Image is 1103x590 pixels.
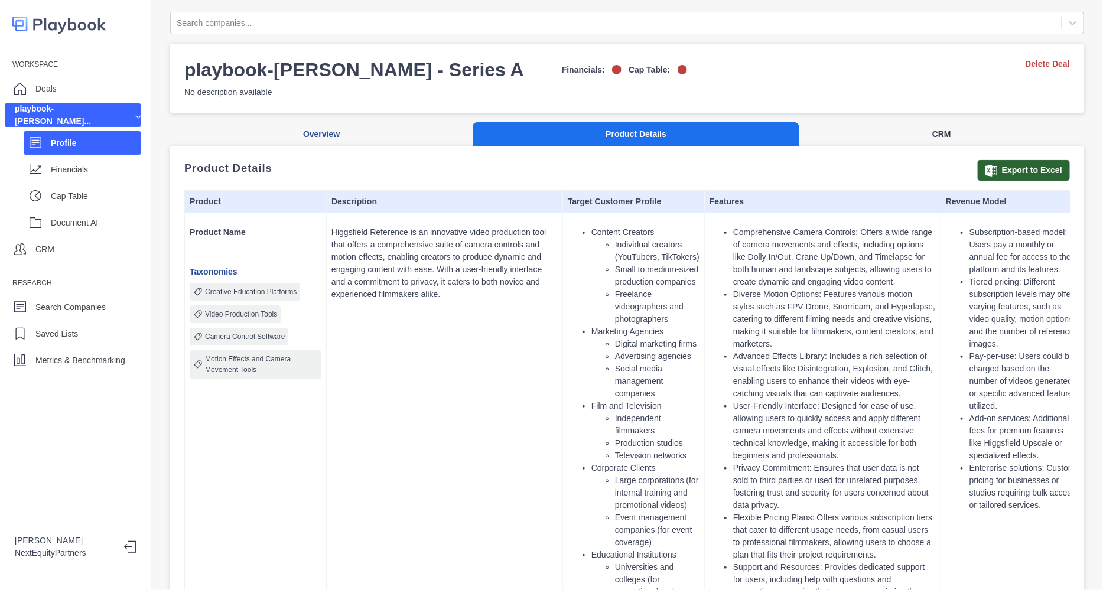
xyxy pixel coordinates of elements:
li: Advanced Effects Library: Includes a rich selection of visual effects like Disintegration, Explos... [733,350,936,400]
th: Revenue Model [941,191,1083,213]
li: Diverse Motion Options: Features various motion styles such as FPV Drone, Snorricam, and Hyperlap... [733,288,936,350]
li: Event management companies (for event coverage) [615,511,699,549]
li: Film and Television [591,400,699,462]
img: logo-colored [12,12,106,36]
p: Search Companies [35,301,106,314]
li: Add-on services: Additional fees for premium features like Higgsfield Upscale or specialized effe... [969,412,1078,462]
li: Freelance videographers and photographers [615,288,699,325]
th: Target Customer Profile [563,191,705,213]
p: No description available [184,86,687,99]
th: Description [327,191,563,213]
button: Export to Excel [978,160,1070,181]
p: Profile [51,137,141,149]
p: Document AI [51,217,141,229]
li: Enterprise solutions: Custom pricing for businesses or studios requiring bulk access or tailored ... [969,462,1078,511]
p: Metrics & Benchmarking [35,354,125,367]
li: Large corporations (for internal training and promotional videos) [615,474,699,511]
li: Corporate Clients [591,462,699,549]
li: Tiered pricing: Different subscription levels may offer varying features, such as video quality, ... [969,276,1078,350]
img: off-logo [678,65,687,74]
h3: playbook-[PERSON_NAME] - Series A [184,58,524,82]
li: Privacy Commitment: Ensures that user data is not sold to third parties or used for unrelated pur... [733,462,936,511]
li: Subscription-based model: Users pay a monthly or annual fee for access to the platform and its fe... [969,226,1078,276]
th: Features [705,191,941,213]
li: Marketing Agencies [591,325,699,400]
button: Overview [170,122,473,146]
li: Comprehensive Camera Controls: Offers a wide range of camera movements and effects, including opt... [733,226,936,288]
p: NextEquityPartners [15,547,115,559]
p: Cap Table: [629,64,671,76]
p: Creative Education Platforms [205,286,297,297]
p: CRM [35,243,54,256]
p: Product Details [184,164,272,173]
li: Television networks [615,449,699,462]
li: Content Creators [591,226,699,325]
li: Small to medium-sized production companies [615,263,699,288]
li: Social media management companies [615,363,699,400]
p: Cap Table [51,190,141,203]
th: Product [185,191,327,213]
li: Flexible Pricing Plans: Offers various subscription tiers that cater to different usage needs, fr... [733,511,936,561]
li: Individual creators (YouTubers, TikTokers) [615,239,699,263]
li: Digital marketing firms [615,338,699,350]
p: Deals [35,83,57,95]
p: Motion Effects and Camera Movement Tools [205,354,318,375]
a: Delete Deal [1026,58,1070,70]
li: Advertising agencies [615,350,699,363]
p: [PERSON_NAME] [15,534,115,547]
li: Pay-per-use: Users could be charged based on the number of videos generated or specific advanced ... [969,350,1078,412]
div: playbook-[PERSON_NAME]... [15,103,130,128]
button: Product Details [473,122,799,146]
p: Higgsfield Reference is an innovative video production tool that offers a comprehensive suite of ... [331,226,558,301]
p: Video Production Tools [205,309,277,320]
li: Independent filmmakers [615,412,699,437]
button: CRM [799,122,1084,146]
img: off-logo [612,65,622,74]
p: Saved Lists [35,328,78,340]
strong: Product Name [190,227,246,237]
p: Financials: [562,64,605,76]
p: Financials [51,164,141,176]
li: User-Friendly Interface: Designed for ease of use, allowing users to quickly access and apply dif... [733,400,936,462]
li: Production studios [615,437,699,449]
p: Taxonomies [190,266,321,278]
p: Camera Control Software [205,331,285,342]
